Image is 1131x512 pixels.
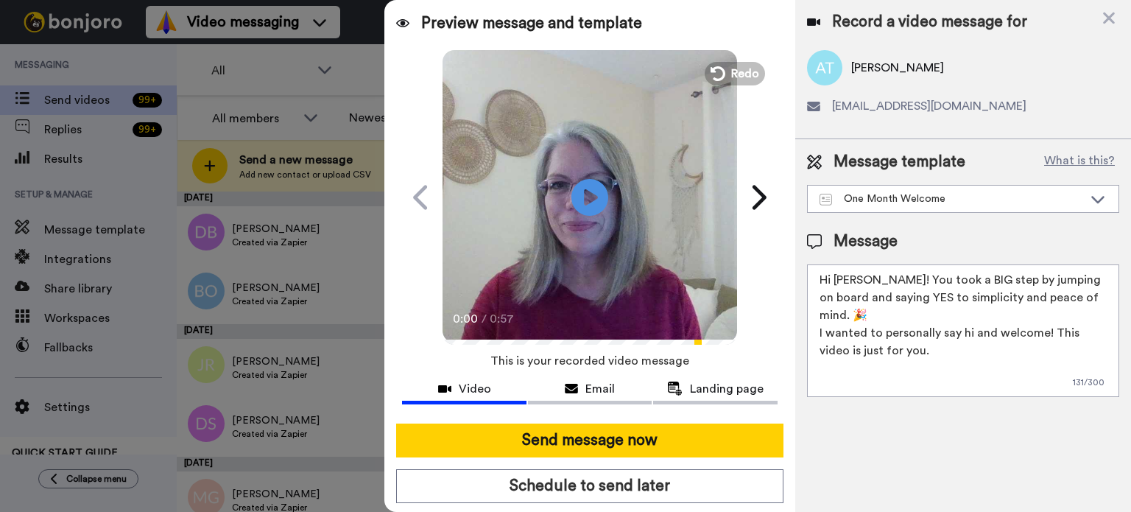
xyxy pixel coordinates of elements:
[585,380,615,398] span: Email
[807,264,1119,397] textarea: Hi [PERSON_NAME]! You took a BIG step by jumping on board and saying YES to simplicity and peace ...
[459,380,491,398] span: Video
[396,424,783,457] button: Send message now
[396,469,783,503] button: Schedule to send later
[832,97,1026,115] span: [EMAIL_ADDRESS][DOMAIN_NAME]
[820,194,832,206] img: Message-temps.svg
[453,310,479,328] span: 0:00
[490,345,689,377] span: This is your recorded video message
[490,310,515,328] span: 0:57
[834,151,965,173] span: Message template
[820,192,1083,206] div: One Month Welcome
[1040,151,1119,173] button: What is this?
[690,380,764,398] span: Landing page
[482,310,487,328] span: /
[834,231,898,253] span: Message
